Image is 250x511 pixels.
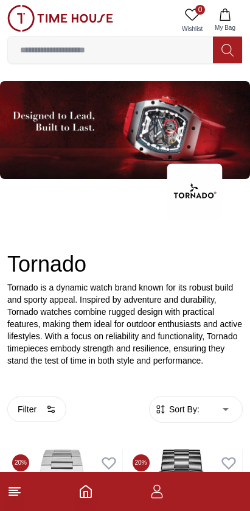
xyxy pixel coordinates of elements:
[7,396,66,422] button: Filter
[177,24,207,33] span: Wishlist
[207,5,243,36] button: My Bag
[155,403,200,415] button: Sort By:
[7,281,243,367] p: Tornado is a dynamic watch brand known for its robust build and sporty appeal. Inspired by advent...
[177,5,207,36] a: 0Wishlist
[167,403,200,415] span: Sort By:
[195,5,205,15] span: 0
[78,484,93,499] a: Home
[7,252,243,277] h2: Tornado
[133,454,150,471] span: 20 %
[12,454,29,471] span: 20 %
[167,163,223,219] img: ...
[7,5,113,32] img: ...
[210,23,240,32] span: My Bag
